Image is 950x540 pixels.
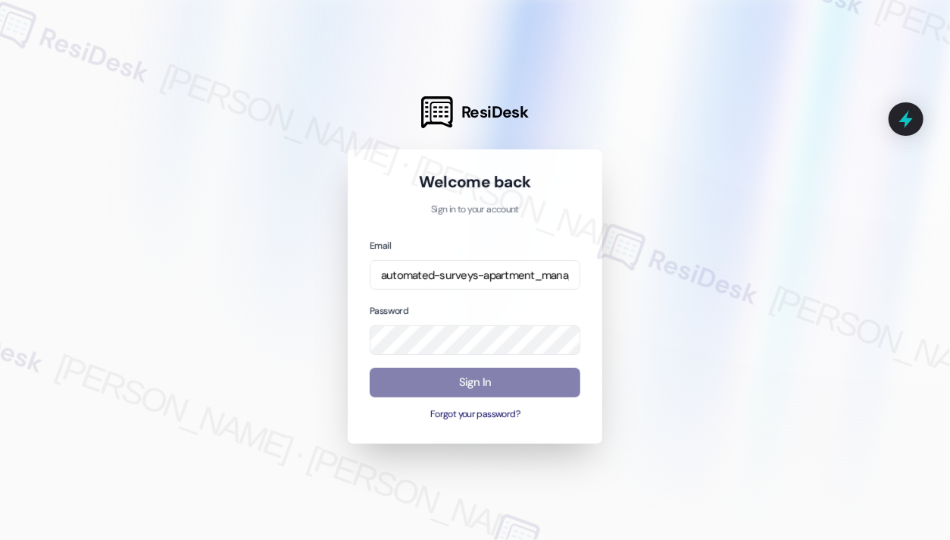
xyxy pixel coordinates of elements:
img: ResiDesk Logo [421,96,453,128]
button: Forgot your password? [370,408,580,422]
span: ResiDesk [461,102,529,123]
label: Password [370,305,408,317]
button: Sign In [370,368,580,397]
p: Sign in to your account [370,203,580,217]
label: Email [370,240,391,252]
input: name@example.com [370,260,580,290]
h1: Welcome back [370,171,580,193]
